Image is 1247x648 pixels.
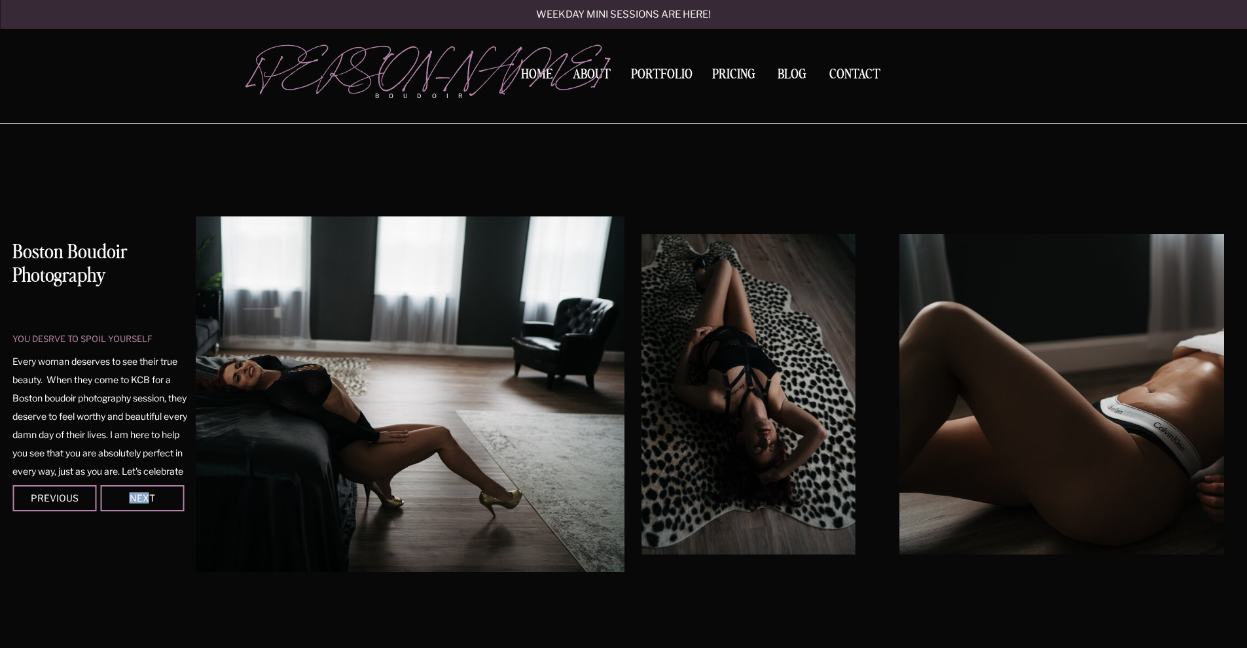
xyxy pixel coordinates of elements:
[12,333,173,345] p: you desrve to spoil yourself
[626,68,697,86] a: Portfolio
[772,68,812,80] a: BLOG
[709,68,759,86] a: Pricing
[12,241,187,292] h1: Boston Boudoir Photography
[249,46,484,86] a: [PERSON_NAME]
[103,494,181,502] div: Next
[375,92,484,101] p: boudoir
[12,352,189,465] p: Every woman deserves to see their true beauty. When they come to KCB for a Boston boudoir photogr...
[15,494,94,502] div: Previous
[501,10,746,21] a: Weekday mini sessions are here!
[642,234,855,554] img: A woman wearing black lingerie arches her back and runs a hand through her hair while laying on a...
[824,68,886,82] a: Contact
[90,216,624,572] img: A woman in black lace lingerie leans back over a bed with a hand on her leg in a Boston boudoir p...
